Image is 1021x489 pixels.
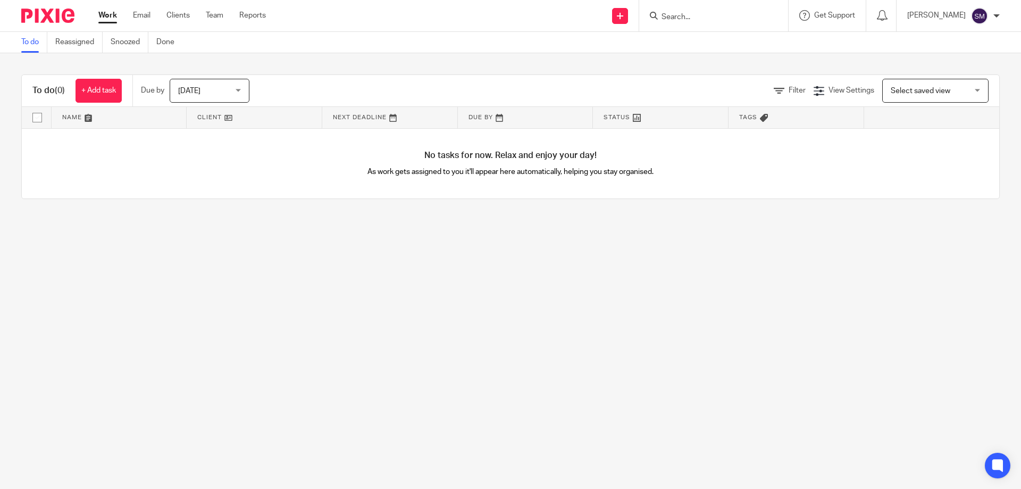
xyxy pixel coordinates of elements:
[828,87,874,94] span: View Settings
[266,167,755,177] p: As work gets assigned to you it'll appear here automatically, helping you stay organised.
[206,10,223,21] a: Team
[55,32,103,53] a: Reassigned
[21,32,47,53] a: To do
[891,87,950,95] span: Select saved view
[133,10,150,21] a: Email
[166,10,190,21] a: Clients
[32,85,65,96] h1: To do
[55,86,65,95] span: (0)
[971,7,988,24] img: svg%3E
[660,13,756,22] input: Search
[76,79,122,103] a: + Add task
[98,10,117,21] a: Work
[178,87,200,95] span: [DATE]
[739,114,757,120] span: Tags
[156,32,182,53] a: Done
[22,150,999,161] h4: No tasks for now. Relax and enjoy your day!
[907,10,966,21] p: [PERSON_NAME]
[814,12,855,19] span: Get Support
[21,9,74,23] img: Pixie
[141,85,164,96] p: Due by
[239,10,266,21] a: Reports
[111,32,148,53] a: Snoozed
[789,87,806,94] span: Filter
